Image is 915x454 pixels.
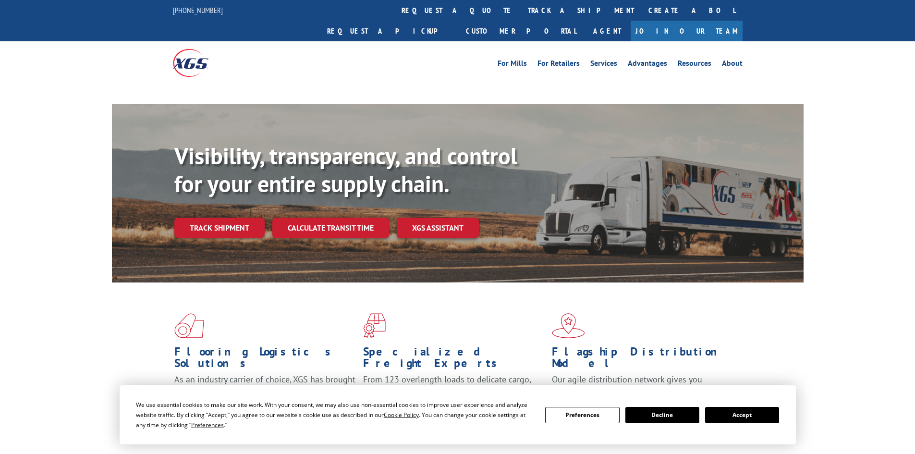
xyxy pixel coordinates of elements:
h1: Flooring Logistics Solutions [174,346,356,374]
div: We use essential cookies to make our site work. With your consent, we may also use non-essential ... [136,400,534,430]
span: Cookie Policy [384,411,419,419]
h1: Flagship Distribution Model [552,346,733,374]
a: Advantages [628,60,667,70]
a: For Mills [498,60,527,70]
p: From 123 overlength loads to delicate cargo, our experienced staff knows the best way to move you... [363,374,545,417]
a: Resources [678,60,711,70]
img: xgs-icon-flagship-distribution-model-red [552,313,585,338]
a: For Retailers [537,60,580,70]
a: XGS ASSISTANT [397,218,479,238]
span: As an industry carrier of choice, XGS has brought innovation and dedication to flooring logistics... [174,374,355,408]
a: About [722,60,743,70]
b: Visibility, transparency, and control for your entire supply chain. [174,141,517,198]
span: Preferences [191,421,224,429]
a: Track shipment [174,218,265,238]
a: Calculate transit time [272,218,389,238]
h1: Specialized Freight Experts [363,346,545,374]
img: xgs-icon-focused-on-flooring-red [363,313,386,338]
img: xgs-icon-total-supply-chain-intelligence-red [174,313,204,338]
a: Agent [584,21,631,41]
button: Accept [705,407,779,423]
a: [PHONE_NUMBER] [173,5,223,15]
button: Decline [625,407,699,423]
div: Cookie Consent Prompt [120,385,796,444]
a: Join Our Team [631,21,743,41]
button: Preferences [545,407,619,423]
a: Services [590,60,617,70]
span: Our agile distribution network gives you nationwide inventory management on demand. [552,374,729,396]
a: Request a pickup [320,21,459,41]
a: Customer Portal [459,21,584,41]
